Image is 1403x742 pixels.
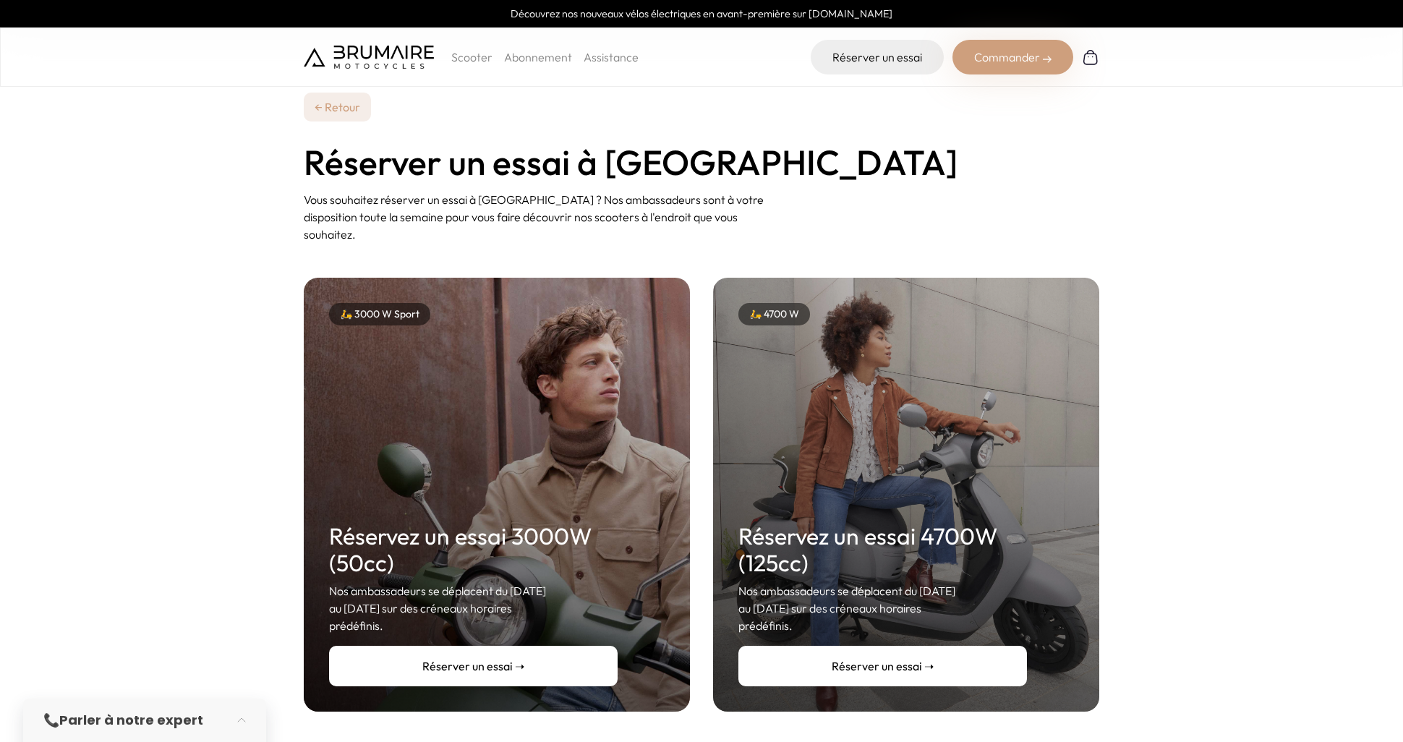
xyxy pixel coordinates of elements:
[304,93,371,121] a: ← Retour
[738,523,1027,576] h2: Réservez un essai 4700W (125cc)
[1082,48,1099,66] img: Panier
[584,50,639,64] a: Assistance
[304,46,434,69] img: Brumaire Motocycles
[329,303,430,325] div: 🛵 3000 W Sport
[504,50,572,64] a: Abonnement
[304,191,790,243] p: Vous souhaitez réserver un essai à [GEOGRAPHIC_DATA] ? Nos ambassadeurs sont à votre disposition ...
[738,646,1027,686] a: Réserver un essai ➝
[952,40,1073,74] div: Commander
[451,48,492,66] p: Scooter
[1043,55,1052,64] img: right-arrow-2.png
[811,40,944,74] a: Réserver un essai
[329,582,618,634] p: Nos ambassadeurs se déplacent du [DATE] au [DATE] sur des créneaux horaires prédéfinis.
[738,582,1027,634] p: Nos ambassadeurs se déplacent du [DATE] au [DATE] sur des créneaux horaires prédéfinis.
[329,523,618,576] h2: Réservez un essai 3000W (50cc)
[304,145,1099,179] h1: Réserver un essai à [GEOGRAPHIC_DATA]
[738,303,810,325] div: 🛵 4700 W
[329,646,618,686] a: Réserver un essai ➝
